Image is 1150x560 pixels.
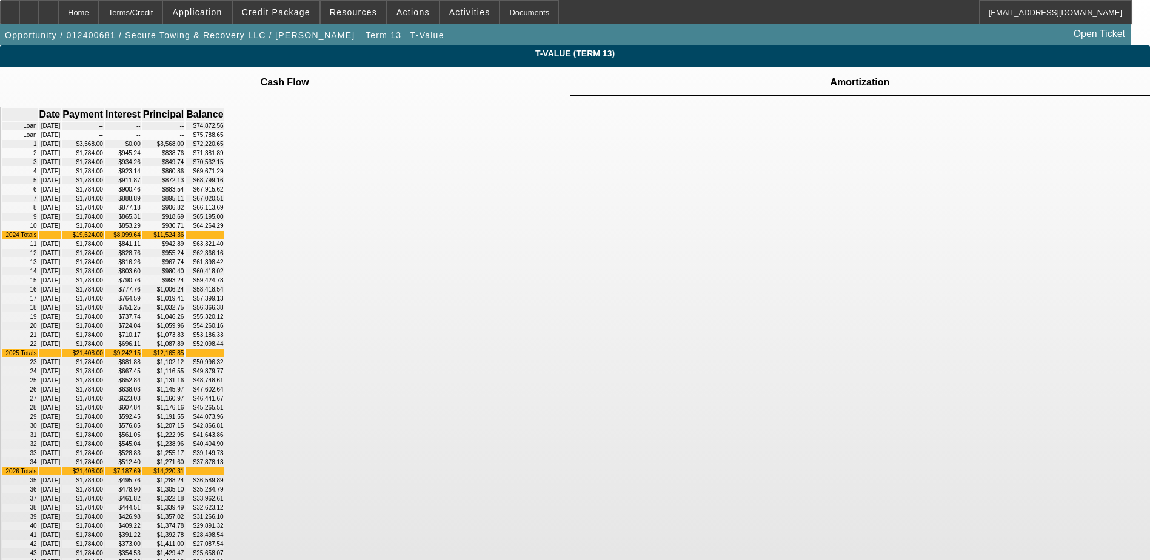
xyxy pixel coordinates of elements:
[142,404,185,412] td: $1,176.16
[105,349,141,357] td: $9,242.15
[105,458,141,466] td: $512.40
[186,367,224,375] td: $49,879.77
[186,458,224,466] td: $37,878.13
[62,231,104,239] td: $19,624.00
[186,304,224,312] td: $56,366.38
[2,131,38,139] td: Loan
[186,495,224,502] td: $33,962.61
[829,77,890,88] td: Amortization
[2,449,38,457] td: 33
[186,522,224,530] td: $29,891.32
[62,431,104,439] td: $1,784.00
[186,158,224,166] td: $70,532.15
[2,140,38,148] td: 1
[105,513,141,521] td: $426.98
[2,249,38,257] td: 12
[39,358,61,366] td: [DATE]
[2,331,38,339] td: 21
[186,222,224,230] td: $64,264.29
[105,185,141,193] td: $900.46
[186,376,224,384] td: $48,748.61
[105,367,141,375] td: $667.45
[186,531,224,539] td: $28,498.54
[105,531,141,539] td: $391.22
[260,77,310,88] td: Cash Flow
[142,331,185,339] td: $1,073.83
[39,167,61,175] td: [DATE]
[142,276,185,284] td: $993.24
[105,158,141,166] td: $934.26
[186,285,224,293] td: $58,418.54
[39,413,61,421] td: [DATE]
[2,367,38,375] td: 24
[62,413,104,421] td: $1,784.00
[39,185,61,193] td: [DATE]
[39,540,61,548] td: [DATE]
[142,476,185,484] td: $1,288.24
[62,385,104,393] td: $1,784.00
[142,495,185,502] td: $1,322.18
[142,413,185,421] td: $1,191.55
[142,440,185,448] td: $1,238.96
[39,395,61,402] td: [DATE]
[142,367,185,375] td: $1,116.55
[105,395,141,402] td: $623.03
[186,476,224,484] td: $36,589.89
[142,513,185,521] td: $1,357.02
[142,376,185,384] td: $1,131.16
[105,485,141,493] td: $478.90
[142,140,185,148] td: $3,568.00
[105,440,141,448] td: $545.04
[39,131,61,139] td: [DATE]
[105,176,141,184] td: $911.87
[39,267,61,275] td: [DATE]
[105,231,141,239] td: $8,099.64
[105,431,141,439] td: $561.05
[62,304,104,312] td: $1,784.00
[105,540,141,548] td: $373.00
[62,267,104,275] td: $1,784.00
[39,313,61,321] td: [DATE]
[2,167,38,175] td: 4
[105,385,141,393] td: $638.03
[142,240,185,248] td: $942.89
[105,404,141,412] td: $607.84
[449,7,490,17] span: Activities
[39,495,61,502] td: [DATE]
[105,422,141,430] td: $576.85
[62,358,104,366] td: $1,784.00
[2,158,38,166] td: 3
[142,167,185,175] td: $860.86
[39,195,61,202] td: [DATE]
[39,122,61,130] td: [DATE]
[142,267,185,275] td: $980.40
[62,513,104,521] td: $1,784.00
[62,258,104,266] td: $1,784.00
[142,467,185,475] td: $14,220.31
[186,167,224,175] td: $69,671.29
[186,149,224,157] td: $71,381.89
[172,7,222,17] span: Application
[186,440,224,448] td: $40,404.90
[39,485,61,493] td: [DATE]
[105,149,141,157] td: $945.24
[5,30,355,40] span: Opportunity / 012400681 / Secure Towing & Recovery LLC / [PERSON_NAME]
[233,1,319,24] button: Credit Package
[62,422,104,430] td: $1,784.00
[142,358,185,366] td: $1,102.12
[62,285,104,293] td: $1,784.00
[142,195,185,202] td: $895.11
[62,349,104,357] td: $21,408.00
[2,185,38,193] td: 6
[186,195,224,202] td: $67,020.51
[2,413,38,421] td: 29
[2,485,38,493] td: 36
[2,422,38,430] td: 30
[39,276,61,284] td: [DATE]
[62,131,104,139] td: --
[62,108,104,121] th: Payment
[163,1,231,24] button: Application
[142,131,185,139] td: --
[39,149,61,157] td: [DATE]
[105,213,141,221] td: $865.31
